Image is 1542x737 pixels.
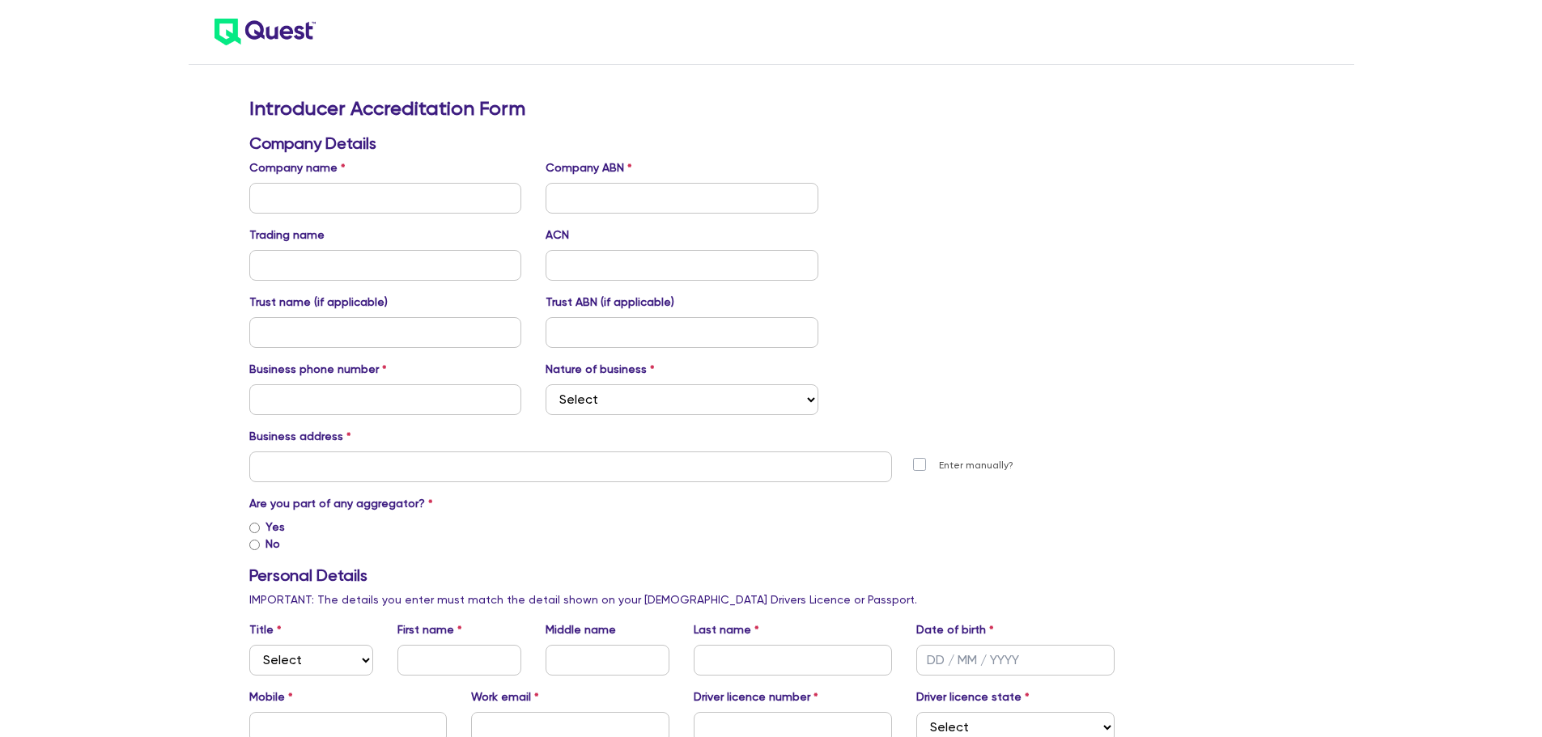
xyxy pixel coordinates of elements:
label: Are you part of any aggregator? [249,495,433,512]
label: Nature of business [546,361,655,378]
h3: Company Details [249,133,1115,153]
label: Business phone number [249,361,387,378]
h3: Personal Details [249,565,1115,585]
label: Last name [694,621,759,638]
label: Driver licence state [916,688,1030,705]
p: IMPORTANT: The details you enter must match the detail shown on your [DEMOGRAPHIC_DATA] Drivers L... [249,591,1115,608]
label: Trust ABN (if applicable) [546,294,674,311]
label: Work email [471,688,539,705]
label: Date of birth [916,621,994,638]
label: Company name [249,159,346,176]
input: DD / MM / YYYY [916,645,1115,676]
label: Mobile [249,688,293,705]
label: Company ABN [546,159,632,176]
label: ACN [546,227,569,244]
label: Driver licence number [694,688,818,705]
label: Trading name [249,227,325,244]
label: No [265,536,280,553]
img: quest-logo [215,19,316,45]
label: Enter manually? [939,458,1013,473]
label: Title [249,621,282,638]
label: Middle name [546,621,616,638]
label: Trust name (if applicable) [249,294,388,311]
label: First name [397,621,462,638]
h2: Introducer Accreditation Form [249,97,1115,121]
label: Yes [265,519,285,536]
label: Business address [249,428,351,445]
